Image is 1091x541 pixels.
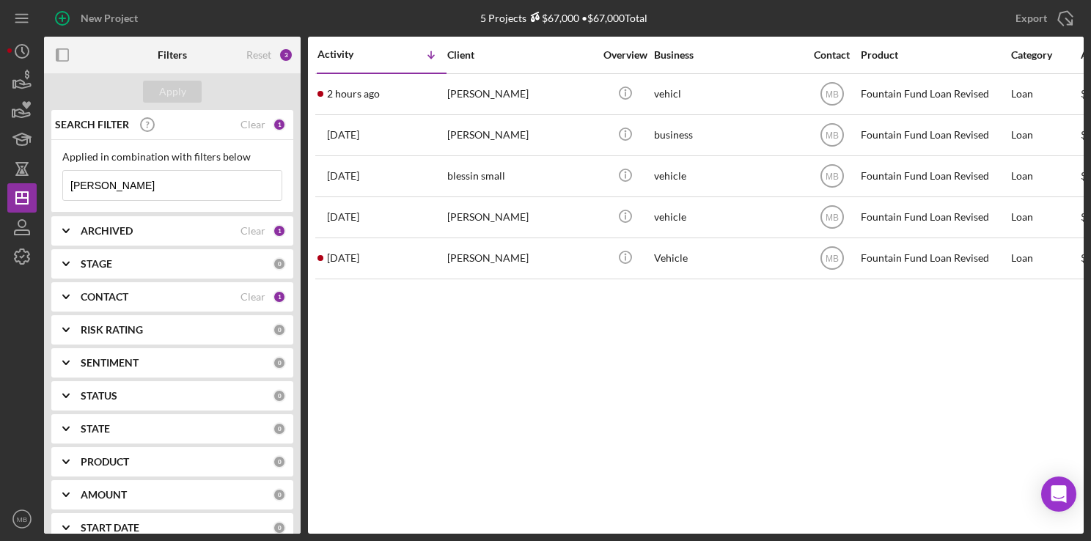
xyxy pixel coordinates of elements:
div: 0 [273,488,286,501]
div: Apply [159,81,186,103]
b: Filters [158,49,187,61]
div: 0 [273,323,286,336]
div: Vehicle [654,239,801,278]
div: [PERSON_NAME] [447,239,594,278]
div: 0 [273,455,286,468]
text: MB [826,254,839,264]
div: Loan [1011,157,1079,196]
div: Contact [804,49,859,61]
div: Clear [240,291,265,303]
button: New Project [44,4,153,33]
text: MB [826,172,839,182]
div: 0 [273,356,286,369]
div: Business [654,49,801,61]
div: vehicl [654,75,801,114]
div: blessin small [447,157,594,196]
div: Loan [1011,116,1079,155]
div: Client [447,49,594,61]
div: 5 Projects • $67,000 Total [480,12,647,24]
time: 2024-12-10 21:43 [327,252,359,264]
text: MB [17,515,27,523]
div: 0 [273,389,286,402]
b: SENTIMENT [81,357,139,369]
b: SEARCH FILTER [55,119,129,130]
time: 2024-12-17 14:19 [327,211,359,223]
div: Reset [246,49,271,61]
div: Fountain Fund Loan Revised [861,157,1007,196]
div: Export [1015,4,1047,33]
div: [PERSON_NAME] [447,116,594,155]
b: ARCHIVED [81,225,133,237]
div: 3 [279,48,293,62]
b: STATUS [81,390,117,402]
div: Activity [317,48,382,60]
div: Fountain Fund Loan Revised [861,198,1007,237]
time: 2025-01-06 16:12 [327,170,359,182]
div: Overview [598,49,653,61]
div: Fountain Fund Loan Revised [861,75,1007,114]
button: Export [1001,4,1084,33]
div: 1 [273,118,286,131]
b: START DATE [81,522,139,534]
div: Open Intercom Messenger [1041,476,1076,512]
b: STATE [81,423,110,435]
div: Loan [1011,198,1079,237]
time: 2025-01-06 18:49 [327,129,359,141]
text: MB [826,89,839,100]
div: $67,000 [526,12,579,24]
button: MB [7,504,37,534]
div: 0 [273,257,286,270]
div: business [654,116,801,155]
div: Product [861,49,1007,61]
div: [PERSON_NAME] [447,75,594,114]
div: Clear [240,225,265,237]
b: PRODUCT [81,456,129,468]
div: vehicle [654,198,801,237]
div: New Project [81,4,138,33]
time: 2025-09-03 15:55 [327,88,380,100]
div: Category [1011,49,1079,61]
div: Applied in combination with filters below [62,151,282,163]
b: CONTACT [81,291,128,303]
div: 1 [273,224,286,238]
div: Fountain Fund Loan Revised [861,116,1007,155]
b: STAGE [81,258,112,270]
div: Loan [1011,75,1079,114]
text: MB [826,130,839,141]
text: MB [826,213,839,223]
button: Apply [143,81,202,103]
b: AMOUNT [81,489,127,501]
div: Fountain Fund Loan Revised [861,239,1007,278]
div: Loan [1011,239,1079,278]
div: 0 [273,422,286,435]
div: vehicle [654,157,801,196]
b: RISK RATING [81,324,143,336]
div: 1 [273,290,286,303]
div: 0 [273,521,286,534]
div: Clear [240,119,265,130]
div: [PERSON_NAME] [447,198,594,237]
